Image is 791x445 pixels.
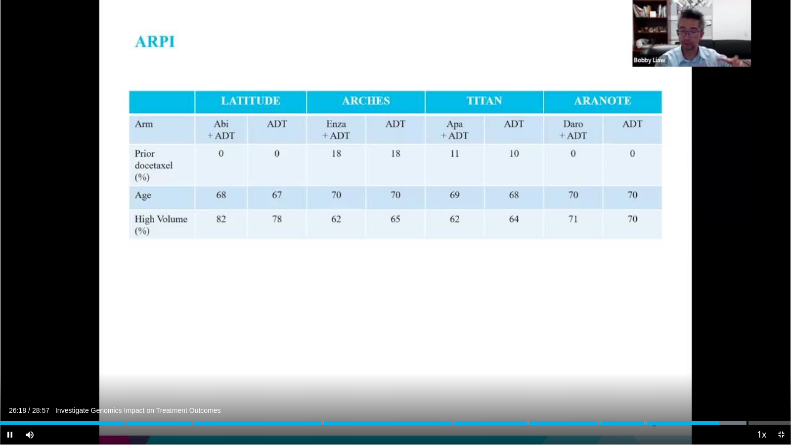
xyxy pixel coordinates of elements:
[751,425,771,445] button: Playback Rate
[32,406,49,414] span: 28:57
[20,425,40,445] button: Mute
[771,425,791,445] button: Exit Fullscreen
[28,406,30,414] span: /
[9,406,26,414] span: 26:18
[55,406,221,415] span: Investigate Genomics Impact on Treatment Outcomes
